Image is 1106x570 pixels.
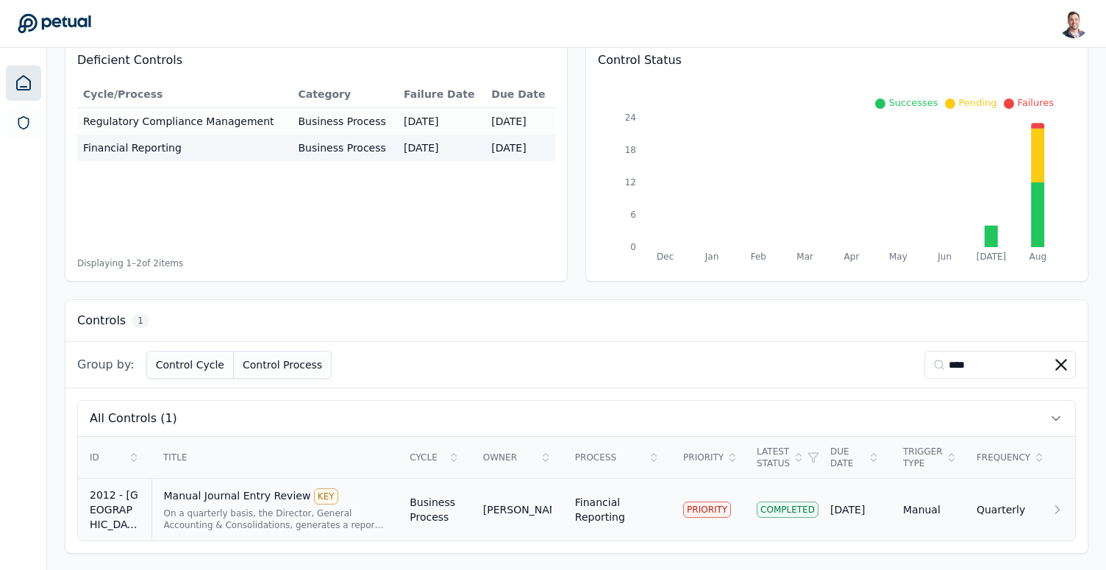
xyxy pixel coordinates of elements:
[483,452,552,463] div: Owner
[18,13,91,34] a: Go to Dashboard
[977,452,1027,463] div: Frequency
[630,210,636,220] tspan: 6
[598,51,1076,69] h3: Control Status
[891,479,965,541] td: Manual
[7,107,40,139] a: SOC
[77,312,126,329] h3: Controls
[398,479,471,541] td: Business Process
[90,488,140,532] div: 2012 - [GEOGRAPHIC_DATA]
[6,65,41,101] a: Dashboard
[1017,97,1054,108] span: Failures
[483,502,552,517] div: [PERSON_NAME]
[965,479,1038,541] td: Quarterly
[625,113,636,123] tspan: 24
[132,313,149,328] span: 1
[485,81,555,108] th: Due Date
[90,452,140,463] div: ID
[398,81,485,108] th: Failure Date
[889,252,907,262] tspan: May
[164,488,387,505] div: Manual Journal Entry Review
[704,252,719,262] tspan: Jan
[163,452,386,463] div: Title
[751,252,766,262] tspan: Feb
[888,97,938,108] span: Successes
[630,242,636,252] tspan: 0
[410,452,460,463] div: Cycle
[77,257,183,269] span: Displaying 1– 2 of 2 items
[683,502,731,518] div: PRIORITY
[90,410,177,427] span: All Controls (1)
[78,401,1075,436] button: All Controls (1)
[398,135,485,161] td: [DATE]
[830,502,880,517] div: [DATE]
[1059,9,1088,38] img: Snir Kodesh
[625,145,636,155] tspan: 18
[830,446,880,469] div: Due Date
[234,351,332,379] button: Control Process
[757,502,818,518] div: Completed
[844,252,860,262] tspan: Apr
[625,177,636,188] tspan: 12
[314,488,338,505] div: KEY
[77,51,555,69] h3: Deficient Controls
[77,135,293,161] td: Financial Reporting
[398,108,485,135] td: [DATE]
[796,252,813,262] tspan: Mar
[485,108,555,135] td: [DATE]
[937,252,952,262] tspan: Jun
[757,446,807,469] div: Latest Status
[903,446,953,469] div: Trigger Type
[164,507,387,531] div: On a quarterly basis, the Director, General Accounting & Consolidations, generates a report from ...
[293,81,399,108] th: Category
[77,81,293,108] th: Cycle/Process
[77,108,293,135] td: Regulatory Compliance Management
[575,495,660,524] div: Financial Reporting
[958,97,996,108] span: Pending
[1030,252,1046,262] tspan: Aug
[485,135,555,161] td: [DATE]
[293,135,399,161] td: Business Process
[77,356,135,374] span: Group by:
[657,252,674,262] tspan: Dec
[977,252,1007,262] tspan: [DATE]
[293,108,399,135] td: Business Process
[146,351,234,379] button: Control Cycle
[683,452,733,463] div: Priority
[575,452,660,463] div: Process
